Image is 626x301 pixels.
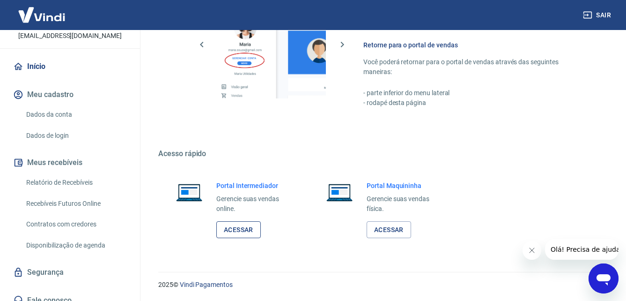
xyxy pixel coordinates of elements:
[363,40,581,50] h6: Retorne para o portal de vendas
[6,7,79,14] span: Olá! Precisa de ajuda?
[523,241,541,260] iframe: Fechar mensagem
[22,194,129,213] a: Recebíveis Futuros Online
[22,215,129,234] a: Contratos com credores
[216,194,292,214] p: Gerencie suas vendas online.
[363,98,581,108] p: - rodapé desta página
[169,181,209,203] img: Imagem de um notebook aberto
[11,56,129,77] a: Início
[320,181,359,203] img: Imagem de um notebook aberto
[11,262,129,283] a: Segurança
[363,57,581,77] p: Você poderá retornar para o portal de vendas através das seguintes maneiras:
[22,105,129,124] a: Dados da conta
[367,194,442,214] p: Gerencie suas vendas física.
[216,221,261,239] a: Acessar
[11,0,72,29] img: Vindi
[363,88,581,98] p: - parte inferior do menu lateral
[22,173,129,192] a: Relatório de Recebíveis
[11,84,129,105] button: Meu cadastro
[158,280,604,290] p: 2025 ©
[22,126,129,145] a: Dados de login
[216,181,292,190] h6: Portal Intermediador
[22,236,129,255] a: Disponibilização de agenda
[581,7,615,24] button: Sair
[367,181,442,190] h6: Portal Maquininha
[545,239,619,260] iframe: Mensagem da empresa
[158,149,604,158] h5: Acesso rápido
[180,281,233,288] a: Vindi Pagamentos
[11,152,129,173] button: Meus recebíveis
[367,221,411,239] a: Acessar
[18,31,122,41] p: [EMAIL_ADDRESS][DOMAIN_NAME]
[589,263,619,293] iframe: Botão para abrir a janela de mensagens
